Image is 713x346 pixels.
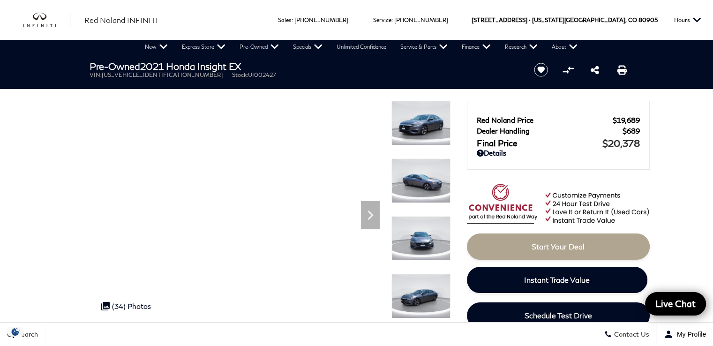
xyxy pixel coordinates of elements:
[391,274,450,318] img: Used 2021 Modern Steel Metallic Honda EX image 4
[330,40,393,54] a: Unlimited Confidence
[477,149,640,157] a: Details
[673,331,706,338] span: My Profile
[292,16,293,23] span: :
[23,13,70,28] a: infiniti
[278,16,292,23] span: Sales
[612,331,649,338] span: Contact Us
[286,40,330,54] a: Specials
[15,331,38,338] span: Search
[467,267,647,293] a: Instant Trade Value
[498,40,545,54] a: Research
[84,15,158,26] a: Red Noland INFINITI
[477,138,602,148] span: Final Price
[373,16,391,23] span: Service
[138,40,175,54] a: New
[391,16,393,23] span: :
[477,127,623,135] span: Dealer Handling
[651,298,700,309] span: Live Chat
[391,101,450,145] img: Used 2021 Modern Steel Metallic Honda EX image 1
[472,16,658,23] a: [STREET_ADDRESS] • [US_STATE][GEOGRAPHIC_DATA], CO 80905
[294,16,348,23] a: [PHONE_NUMBER]
[477,116,640,124] a: Red Noland Price $19,689
[138,40,585,54] nav: Main Navigation
[97,297,156,315] div: (34) Photos
[175,40,233,54] a: Express Store
[391,216,450,261] img: Used 2021 Modern Steel Metallic Honda EX image 3
[613,116,640,124] span: $19,689
[90,71,102,78] span: VIN:
[361,201,380,229] div: Next
[393,40,455,54] a: Service & Parts
[102,71,223,78] span: [US_VEHICLE_IDENTIFICATION_NUMBER]
[391,158,450,203] img: Used 2021 Modern Steel Metallic Honda EX image 2
[84,15,158,24] span: Red Noland INFINITI
[561,63,575,77] button: Compare Vehicle
[90,60,140,72] strong: Pre-Owned
[467,302,650,329] a: Schedule Test Drive
[394,16,448,23] a: [PHONE_NUMBER]
[602,137,640,149] span: $20,378
[617,64,627,75] a: Print this Pre-Owned 2021 Honda Insight EX
[532,242,585,251] span: Start Your Deal
[524,275,590,284] span: Instant Trade Value
[645,292,706,316] a: Live Chat
[477,127,640,135] a: Dealer Handling $689
[477,116,613,124] span: Red Noland Price
[5,327,26,337] img: Opt-Out Icon
[90,61,518,71] h1: 2021 Honda Insight EX
[23,13,70,28] img: INFINITI
[90,101,384,322] iframe: Interactive Walkaround/Photo gallery of the vehicle/product
[531,62,551,77] button: Save vehicle
[545,40,585,54] a: About
[233,40,286,54] a: Pre-Owned
[455,40,498,54] a: Finance
[591,64,599,75] a: Share this Pre-Owned 2021 Honda Insight EX
[477,137,640,149] a: Final Price $20,378
[467,233,650,260] a: Start Your Deal
[623,127,640,135] span: $689
[657,323,713,346] button: Open user profile menu
[248,71,276,78] span: UI002427
[525,311,592,320] span: Schedule Test Drive
[5,327,26,337] section: Click to Open Cookie Consent Modal
[232,71,248,78] span: Stock:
